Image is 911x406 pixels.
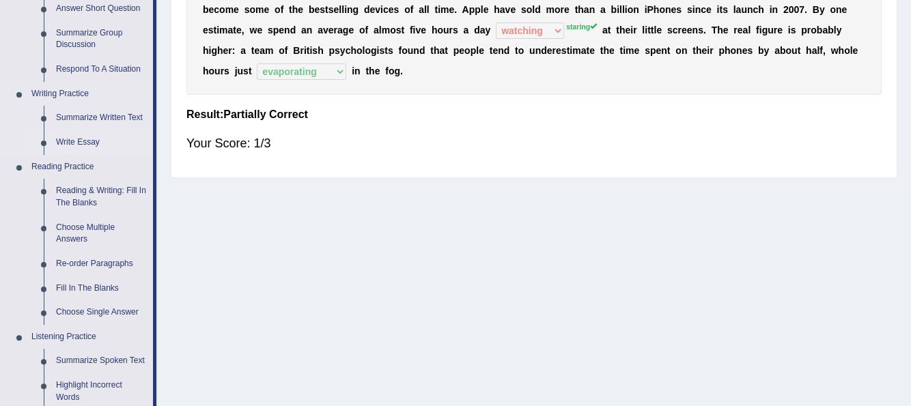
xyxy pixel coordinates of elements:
b: P [647,4,653,15]
b: a [584,4,589,15]
b: p [471,45,477,56]
b: e [609,45,615,56]
b: b [817,25,823,35]
b: s [208,25,214,35]
b: e [449,4,454,15]
b: e [236,25,242,35]
b: r [300,45,303,56]
a: Summarize Spoken Text [50,349,153,373]
b: l [642,25,645,35]
b: h [318,45,324,56]
b: l [834,25,837,35]
b: f [410,4,414,15]
b: y [485,25,490,35]
b: h [432,25,438,35]
b: l [427,4,430,15]
b: o [830,4,836,15]
b: l [654,25,656,35]
b: l [424,4,427,15]
b: e [314,4,320,15]
b: n [692,25,698,35]
b: . [454,4,457,15]
b: t [719,4,723,15]
b: t [647,25,651,35]
b: h [434,45,440,56]
b: m [225,4,234,15]
b: f [281,4,284,15]
b: t [384,45,388,56]
b: t [586,45,589,56]
b: s [335,45,340,56]
b: m [572,45,580,56]
a: Re-order Paragraphs [50,252,153,276]
b: f [285,45,288,56]
b: n [284,25,290,35]
a: Reading Practice [25,155,153,179]
b: t [667,45,671,56]
b: a [439,45,445,56]
b: s [723,4,728,15]
b: e [738,25,743,35]
b: e [625,25,630,35]
b: t [213,25,216,35]
b: h [619,25,626,35]
b: n [695,4,701,15]
b: i [216,25,219,35]
b: i [208,45,211,56]
b: m [265,45,273,56]
b: o [249,4,255,15]
b: b [611,4,617,15]
b: v [375,4,380,15]
b: f [410,25,413,35]
b: t [233,25,236,35]
b: f [398,45,402,56]
b: g [353,4,359,15]
b: n [836,4,842,15]
b: s [312,45,318,56]
b: h [717,25,723,35]
b: e [510,4,516,15]
b: s [268,25,273,35]
b: a [480,25,486,35]
b: o [365,45,371,56]
b: s [645,45,650,56]
b: p [453,45,460,56]
b: h [350,45,356,56]
b: n [535,45,542,56]
b: s [791,25,796,35]
b: e [564,4,570,15]
b: a [735,4,741,15]
b: e [656,45,661,56]
b: . [703,25,706,35]
b: m [382,25,390,35]
a: Choose Multiple Answers [50,216,153,252]
b: e [634,45,639,56]
b: p [273,25,279,35]
b: e [706,4,712,15]
b: l [748,25,751,35]
b: e [459,45,464,56]
b: a [240,45,246,56]
b: n [589,4,595,15]
b: t [251,45,255,56]
b: e [298,4,303,15]
a: Summarize Written Text [50,106,153,130]
b: e [208,4,214,15]
b: b [203,4,209,15]
b: v [323,25,328,35]
b: e [369,4,375,15]
b: 0 [794,4,799,15]
b: s [396,25,402,35]
b: l [532,4,535,15]
b: b [309,4,315,15]
b: A [462,4,468,15]
b: u [408,45,414,56]
b: i [438,4,440,15]
b: n [747,4,753,15]
b: l [341,4,344,15]
b: t [619,45,623,56]
b: g [343,25,349,35]
b: e [556,45,561,56]
b: n [307,25,313,35]
b: a [602,25,608,35]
